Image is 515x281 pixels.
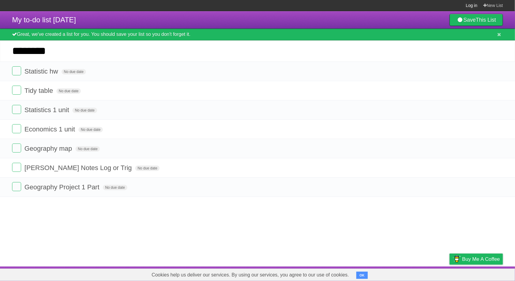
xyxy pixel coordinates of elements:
[12,124,21,133] label: Done
[24,87,55,94] span: Tidy table
[72,108,97,113] span: No due date
[62,69,86,74] span: No due date
[103,185,127,190] span: No due date
[78,127,103,132] span: No due date
[24,68,59,75] span: Statistic hw
[450,254,503,265] a: Buy me a coffee
[135,166,160,171] span: No due date
[465,268,503,279] a: Suggest a feature
[12,144,21,153] label: Done
[12,16,76,24] span: My to-do list [DATE]
[369,268,382,279] a: About
[356,272,368,279] button: OK
[12,105,21,114] label: Done
[24,106,71,114] span: Statistics 1 unit
[75,146,100,152] span: No due date
[12,86,21,95] label: Done
[24,164,133,172] span: [PERSON_NAME] Notes Log or Trig
[12,66,21,75] label: Done
[24,145,74,152] span: Geography map
[442,268,457,279] a: Privacy
[12,182,21,191] label: Done
[56,88,81,94] span: No due date
[476,17,496,23] b: This List
[453,254,461,264] img: Buy me a coffee
[421,268,434,279] a: Terms
[12,163,21,172] label: Done
[462,254,500,264] span: Buy me a coffee
[146,269,355,281] span: Cookies help us deliver our services. By using our services, you agree to our use of cookies.
[389,268,414,279] a: Developers
[24,125,77,133] span: Economics 1 unit
[450,14,503,26] a: SaveThis List
[24,183,101,191] span: Geography Project 1 Part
